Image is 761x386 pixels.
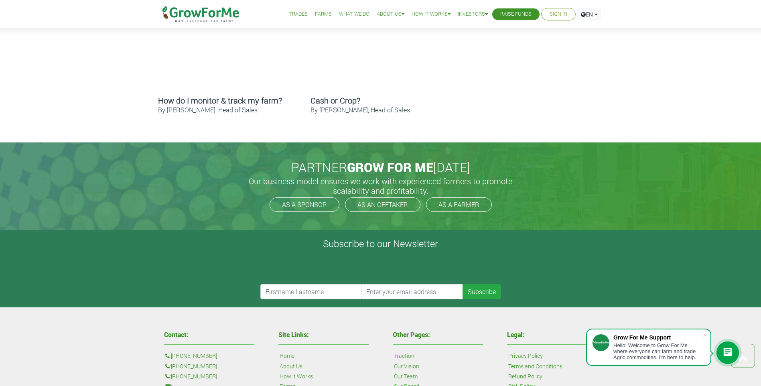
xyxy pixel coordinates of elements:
iframe: reCAPTCHA [260,253,382,284]
b: Cash or Crop? [310,95,360,106]
a: Farms [315,10,332,18]
input: Enter your email address [361,284,463,299]
h4: Other Pages: [393,331,483,338]
a: Our Team [394,372,418,381]
div: Grow For Me Support [613,334,702,341]
p: : [165,351,253,360]
h2: PARTNER [DATE] [161,160,600,175]
a: AS A FARMER [426,197,492,212]
h4: Site Links: [278,331,369,338]
a: Trades [289,10,308,18]
p: By [PERSON_NAME], Head of Sales [310,105,451,115]
p: : [165,362,253,371]
div: Hello! Welcome to Grow For Me where everyone can farm and trade Agric commodities. I'm here to help. [613,342,702,360]
a: EN [577,8,601,20]
h5: Our business model ensures we work with experienced farmers to promote scalability and profitabil... [240,176,521,195]
h4: Subscribe to our Newsletter [10,238,751,250]
b: How do I monitor & track my farm? [158,95,282,106]
a: How it Works [280,372,313,381]
a: What We Do [339,10,369,18]
a: AS A SPONSOR [270,197,339,212]
a: About Us [280,362,302,371]
a: Sign In [550,10,567,18]
a: Home [280,351,294,360]
a: [PHONE_NUMBER] [171,362,217,371]
a: Raise Funds [500,10,532,18]
span: GROW FOR ME [347,158,433,176]
a: Our Vision [394,362,419,371]
p: By [PERSON_NAME], Head of Sales [158,105,298,115]
h4: Contact: [164,331,254,338]
a: [PHONE_NUMBER] [171,372,217,381]
a: Investors [458,10,488,18]
a: Traction [394,351,414,360]
p: : [165,372,253,381]
a: Refund Policy [508,372,542,381]
a: [PHONE_NUMBER] [171,351,217,360]
a: AS AN OFFTAKER [345,197,420,212]
button: Subscribe [463,284,501,299]
a: How it Works [412,10,451,18]
input: Firstname Lastname [260,284,362,299]
a: About Us [377,10,404,18]
a: Terms and Conditions [508,362,562,371]
h4: Legal: [507,331,597,338]
a: Privacy Policy [508,351,543,360]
